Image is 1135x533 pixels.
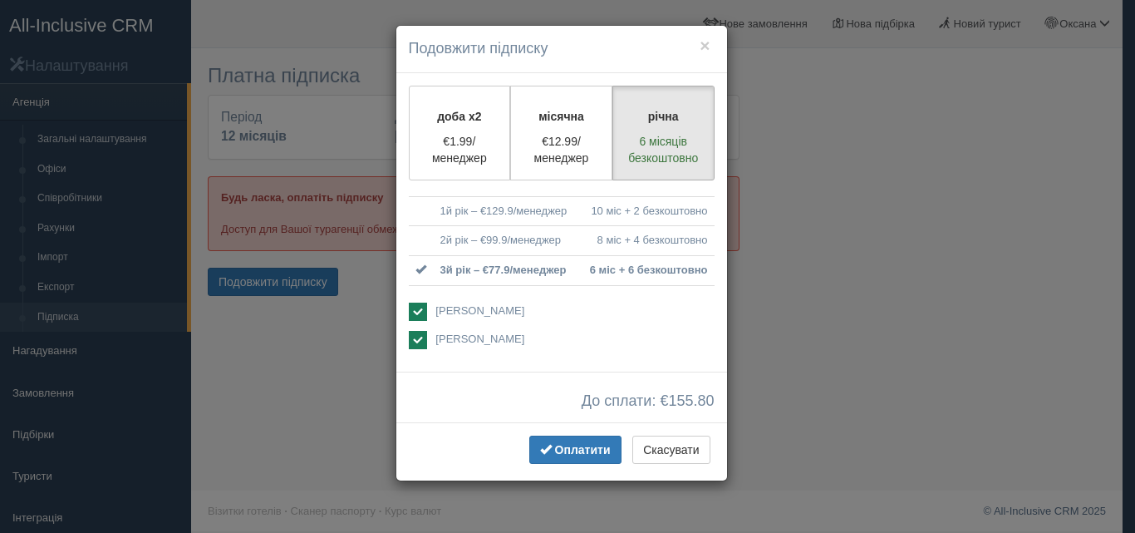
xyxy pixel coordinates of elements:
[623,108,704,125] p: річна
[623,133,704,166] p: 6 місяців безкоштовно
[434,255,579,285] td: 3й рік – €77.9/менеджер
[632,436,710,464] button: Скасувати
[521,133,602,166] p: €12.99/менеджер
[578,226,714,256] td: 8 міс + 4 безкоштовно
[578,196,714,226] td: 10 міс + 2 безкоштовно
[434,196,579,226] td: 1й рік – €129.9/менеджер
[420,108,500,125] p: доба x2
[582,393,715,410] span: До сплати: €
[555,443,611,457] span: Оплатити
[578,255,714,285] td: 6 міс + 6 безкоштовно
[434,226,579,256] td: 2й рік – €99.9/менеджер
[700,37,710,54] button: ×
[529,436,622,464] button: Оплатити
[420,133,500,166] p: €1.99/менеджер
[409,38,715,60] h4: Подовжити підписку
[435,333,524,345] span: [PERSON_NAME]
[521,108,602,125] p: місячна
[435,304,524,317] span: [PERSON_NAME]
[668,392,714,409] span: 155.80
